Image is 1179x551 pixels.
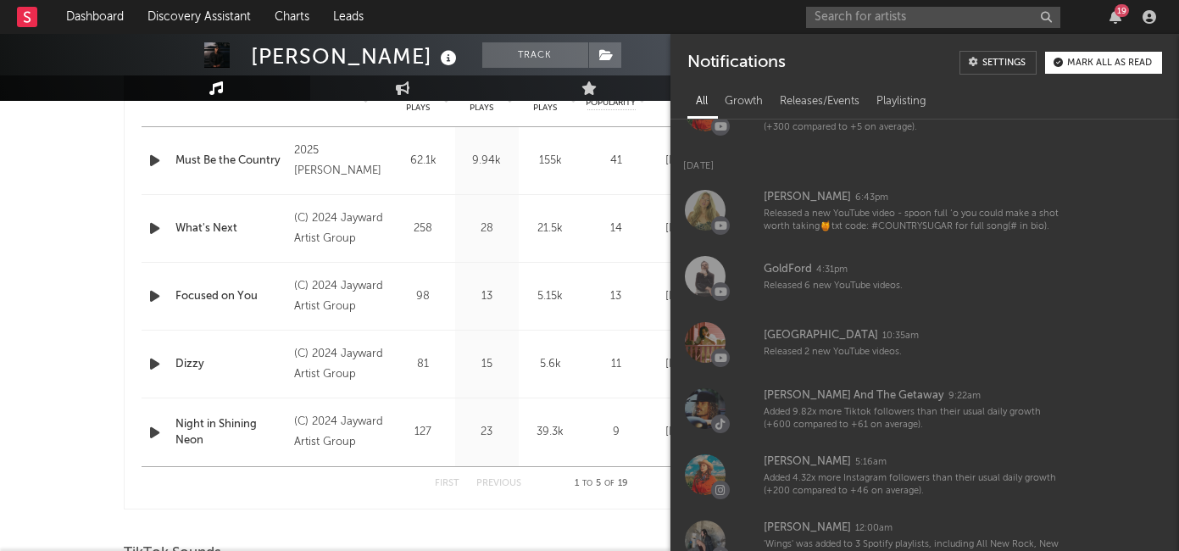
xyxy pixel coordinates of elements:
[654,424,711,441] div: [DATE]
[587,220,646,237] div: 14
[764,326,878,346] div: [GEOGRAPHIC_DATA]
[764,386,944,406] div: [PERSON_NAME] And The Getaway
[294,209,387,249] div: (C) 2024 Jayward Artist Group
[294,412,387,453] div: (C) 2024 Jayward Artist Group
[687,51,785,75] div: Notifications
[251,42,461,70] div: [PERSON_NAME]
[764,518,851,538] div: [PERSON_NAME]
[654,356,711,373] div: [DATE]
[959,51,1037,75] a: Settings
[670,243,1179,309] a: GoldFord4:31pmReleased 6 new YouTube videos.
[764,472,1062,498] div: Added 4.32x more Instagram followers than their usual daily growth (+200 compared to +46 on avera...
[868,87,935,116] div: Playlisting
[294,344,387,385] div: (C) 2024 Jayward Artist Group
[670,376,1179,442] a: [PERSON_NAME] And The Getaway9:22amAdded 9.82x more Tiktok followers than their usual daily growt...
[806,7,1060,28] input: Search for artists
[654,220,711,237] div: [DATE]
[764,452,851,472] div: [PERSON_NAME]
[882,330,919,342] div: 10:35am
[771,87,868,116] div: Releases/Events
[670,442,1179,508] a: [PERSON_NAME]5:16amAdded 4.32x more Instagram followers than their usual daily growth (+200 compa...
[855,522,893,535] div: 12:00am
[587,356,646,373] div: 11
[982,58,1026,68] div: Settings
[482,42,588,68] button: Track
[654,288,711,305] div: [DATE]
[716,87,771,116] div: Growth
[948,390,981,403] div: 9:22am
[476,479,521,488] button: Previous
[670,144,1179,177] div: [DATE]
[855,192,888,204] div: 6:43pm
[1045,52,1162,74] button: Mark all as read
[459,356,514,373] div: 15
[459,288,514,305] div: 13
[396,424,451,441] div: 127
[175,220,286,237] a: What's Next
[459,220,514,237] div: 28
[764,346,1062,359] div: Released 2 new YouTube videos.
[816,264,848,276] div: 4:31pm
[459,424,514,441] div: 23
[523,220,578,237] div: 21.5k
[604,480,615,487] span: of
[587,424,646,441] div: 9
[670,309,1179,376] a: [GEOGRAPHIC_DATA]10:35amReleased 2 new YouTube videos.
[555,474,648,494] div: 1 5 19
[687,87,716,116] div: All
[396,220,451,237] div: 258
[855,456,887,469] div: 5:16am
[1109,10,1121,24] button: 19
[670,177,1179,243] a: [PERSON_NAME]6:43pmReleased a new YouTube video - spoon full ‘o you could make a shot worth takin...
[175,288,286,305] a: Focused on You
[396,288,451,305] div: 98
[764,406,1062,432] div: Added 9.82x more Tiktok followers than their usual daily growth (+600 compared to +61 on average).
[1067,58,1152,68] div: Mark all as read
[764,109,1062,135] div: Added 57.0x more YouTube subscribers than their usual daily growth (+300 compared to +5 on average).
[764,280,1062,292] div: Released 6 new YouTube videos.
[523,356,578,373] div: 5.6k
[764,187,851,208] div: [PERSON_NAME]
[294,276,387,317] div: (C) 2024 Jayward Artist Group
[1115,4,1129,17] div: 19
[764,259,812,280] div: GoldFord
[582,480,592,487] span: to
[587,288,646,305] div: 13
[523,424,578,441] div: 39.3k
[175,356,286,373] a: Dizzy
[175,416,286,449] a: Night in Shining Neon
[396,356,451,373] div: 81
[435,479,459,488] button: First
[764,208,1062,234] div: Released a new YouTube video - spoon full ‘o you could make a shot worth taking🍯txt code: #COUNTR...
[523,288,578,305] div: 5.15k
